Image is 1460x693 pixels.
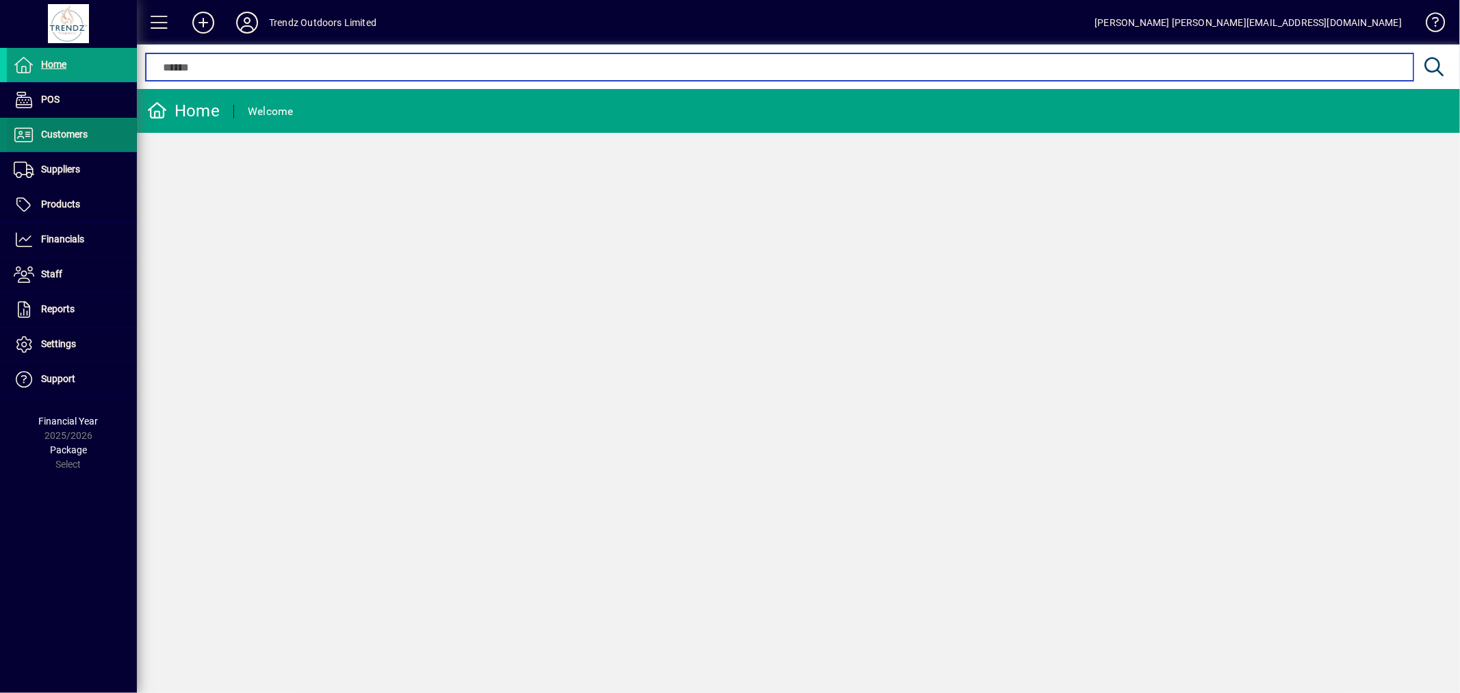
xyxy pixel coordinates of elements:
span: POS [41,94,60,105]
span: Reports [41,303,75,314]
div: Welcome [248,101,294,123]
a: Reports [7,292,137,327]
div: [PERSON_NAME] [PERSON_NAME][EMAIL_ADDRESS][DOMAIN_NAME] [1094,12,1402,34]
span: Package [50,444,87,455]
a: Products [7,188,137,222]
a: Knowledge Base [1416,3,1443,47]
a: Staff [7,257,137,292]
span: Settings [41,338,76,349]
div: Trendz Outdoors Limited [269,12,376,34]
a: Suppliers [7,153,137,187]
span: Support [41,373,75,384]
a: Settings [7,327,137,362]
a: Financials [7,223,137,257]
button: Profile [225,10,269,35]
div: Home [147,100,220,122]
span: Home [41,59,66,70]
a: Support [7,362,137,396]
span: Suppliers [41,164,80,175]
span: Products [41,199,80,210]
span: Financial Year [39,416,99,427]
a: POS [7,83,137,117]
span: Financials [41,234,84,244]
button: Add [181,10,225,35]
span: Customers [41,129,88,140]
a: Customers [7,118,137,152]
span: Staff [41,268,62,279]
